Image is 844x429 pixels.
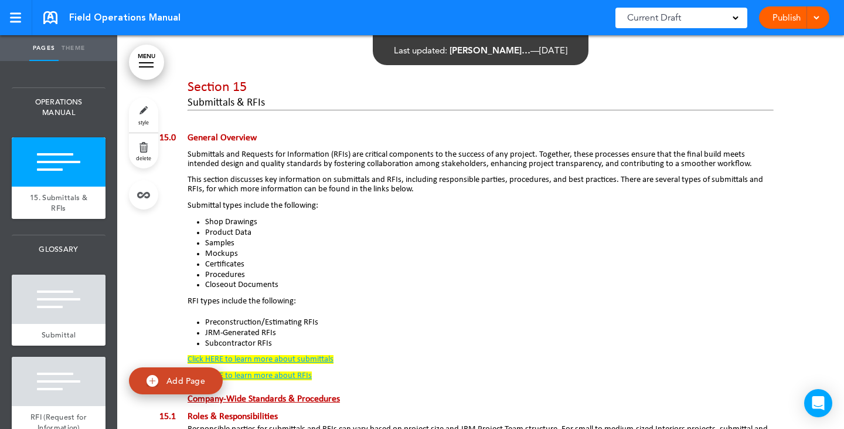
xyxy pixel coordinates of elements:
a: delete [129,133,158,168]
span: delete [136,154,151,161]
div: Open Intercom Messenger [804,389,832,417]
a: 15. Submittals & RFIs [12,187,105,219]
p: This section discusses key information on submittals and RFIs, including responsible parties, pro... [188,175,774,194]
p: RFI types include the following: [188,296,774,307]
span: Add Page [166,376,205,386]
span: Section 15 [188,80,247,94]
a: Click HERE to learn more about submittals [188,355,333,364]
span: Field Operations Manual [69,11,181,24]
span: Submittals & RFIs [188,97,265,109]
span: Last updated: [394,45,447,56]
li: Shop Drawings [205,217,774,228]
a: Theme [59,35,88,61]
li: Mockups [205,249,774,259]
li: Procedures [205,270,774,281]
img: add.svg [147,375,158,387]
li: Subcontractor RFIs [205,339,774,349]
span: style [138,119,149,126]
span: 15.1 Roles & Responsibilities [159,412,278,421]
span: Current Draft [627,9,681,26]
li: Samples [205,238,774,249]
span: [DATE] [539,45,567,56]
a: Submittal [12,324,105,346]
span: OPERATIONS MANUAL [12,88,105,126]
p: 15.0 General Overview [159,131,774,146]
div: — [394,46,567,55]
span: [PERSON_NAME]… [450,45,530,56]
span: GLOSSARY [12,235,105,264]
li: Closeout Documents [205,281,774,290]
a: MENU [129,45,164,80]
a: Click HERE to learn more about RFIs [188,371,312,380]
u: Company-Wide Standards & Procedures [188,394,340,404]
li: Certificates [205,259,774,270]
span: 15. Submittals & RFIs [30,192,87,213]
a: Add Page [129,367,223,395]
li: JRM-Generated RFIs [205,328,774,339]
p: Submittal types include the following: [188,201,774,211]
li: Preconstruction/Estimating RFIs [205,317,774,328]
li: Product Data [205,228,774,238]
a: Pages [29,35,59,61]
span: Submittal [42,330,76,340]
a: Publish [768,6,805,29]
p: Submittals and Requests for Information (RFIs) are critical components to the success of any proj... [188,150,774,169]
a: style [129,97,158,133]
